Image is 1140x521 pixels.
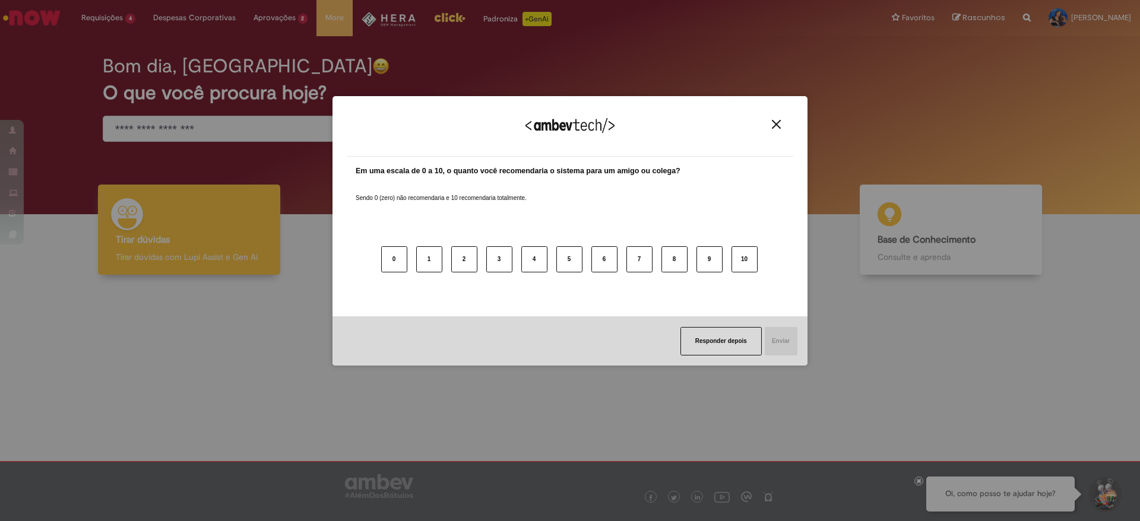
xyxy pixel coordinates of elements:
button: 1 [416,246,442,272]
label: Sendo 0 (zero) não recomendaria e 10 recomendaria totalmente. [356,180,527,202]
img: Close [772,120,781,129]
button: 5 [556,246,582,272]
button: 6 [591,246,617,272]
button: 0 [381,246,407,272]
button: 10 [731,246,758,272]
button: 7 [626,246,653,272]
button: 4 [521,246,547,272]
button: 2 [451,246,477,272]
button: Responder depois [680,327,762,355]
button: 9 [696,246,723,272]
img: Logo Ambevtech [525,118,615,133]
button: 8 [661,246,688,272]
button: 3 [486,246,512,272]
button: Close [768,119,784,129]
label: Em uma escala de 0 a 10, o quanto você recomendaria o sistema para um amigo ou colega? [356,166,680,177]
